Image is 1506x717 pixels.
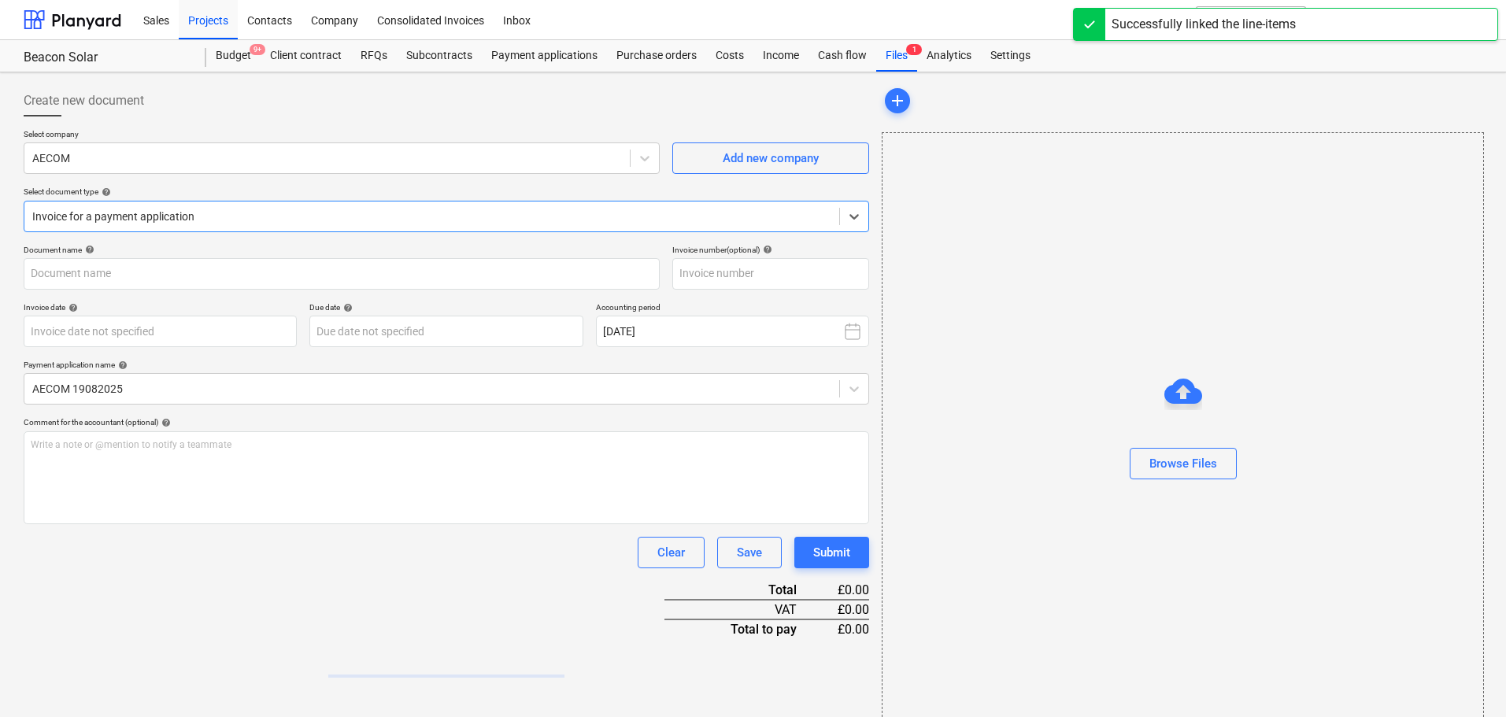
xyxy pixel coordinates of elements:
[206,40,261,72] div: Budget
[753,40,809,72] a: Income
[794,537,869,568] button: Submit
[723,148,819,168] div: Add new company
[250,44,265,55] span: 9+
[1149,453,1217,474] div: Browse Files
[397,40,482,72] a: Subcontracts
[24,187,869,197] div: Select document type
[917,40,981,72] a: Analytics
[482,40,607,72] a: Payment applications
[351,40,397,72] a: RFQs
[340,303,353,312] span: help
[206,40,261,72] a: Budget9+
[981,40,1040,72] a: Settings
[1112,15,1296,34] div: Successfully linked the line-items
[664,619,822,638] div: Total to pay
[596,302,869,316] p: Accounting period
[24,129,660,142] p: Select company
[906,44,922,55] span: 1
[98,187,111,197] span: help
[115,360,128,370] span: help
[706,40,753,72] a: Costs
[1130,448,1237,479] button: Browse Files
[24,417,869,427] div: Comment for the accountant (optional)
[664,581,822,600] div: Total
[24,258,660,290] input: Document name
[876,40,917,72] div: Files
[1427,641,1506,717] iframe: Chat Widget
[596,316,869,347] button: [DATE]
[82,245,94,254] span: help
[822,600,869,619] div: £0.00
[607,40,706,72] a: Purchase orders
[638,537,705,568] button: Clear
[24,50,187,66] div: Beacon Solar
[261,40,351,72] a: Client contract
[888,91,907,110] span: add
[760,245,772,254] span: help
[309,316,583,347] input: Due date not specified
[822,619,869,638] div: £0.00
[876,40,917,72] a: Files1
[158,418,171,427] span: help
[737,542,762,563] div: Save
[813,542,850,563] div: Submit
[65,303,78,312] span: help
[309,302,583,312] div: Due date
[672,258,869,290] input: Invoice number
[664,600,822,619] div: VAT
[822,581,869,600] div: £0.00
[24,316,297,347] input: Invoice date not specified
[717,537,782,568] button: Save
[809,40,876,72] a: Cash flow
[24,245,660,255] div: Document name
[672,245,869,255] div: Invoice number (optional)
[24,91,144,110] span: Create new document
[24,360,869,370] div: Payment application name
[657,542,685,563] div: Clear
[24,302,297,312] div: Invoice date
[672,142,869,174] button: Add new company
